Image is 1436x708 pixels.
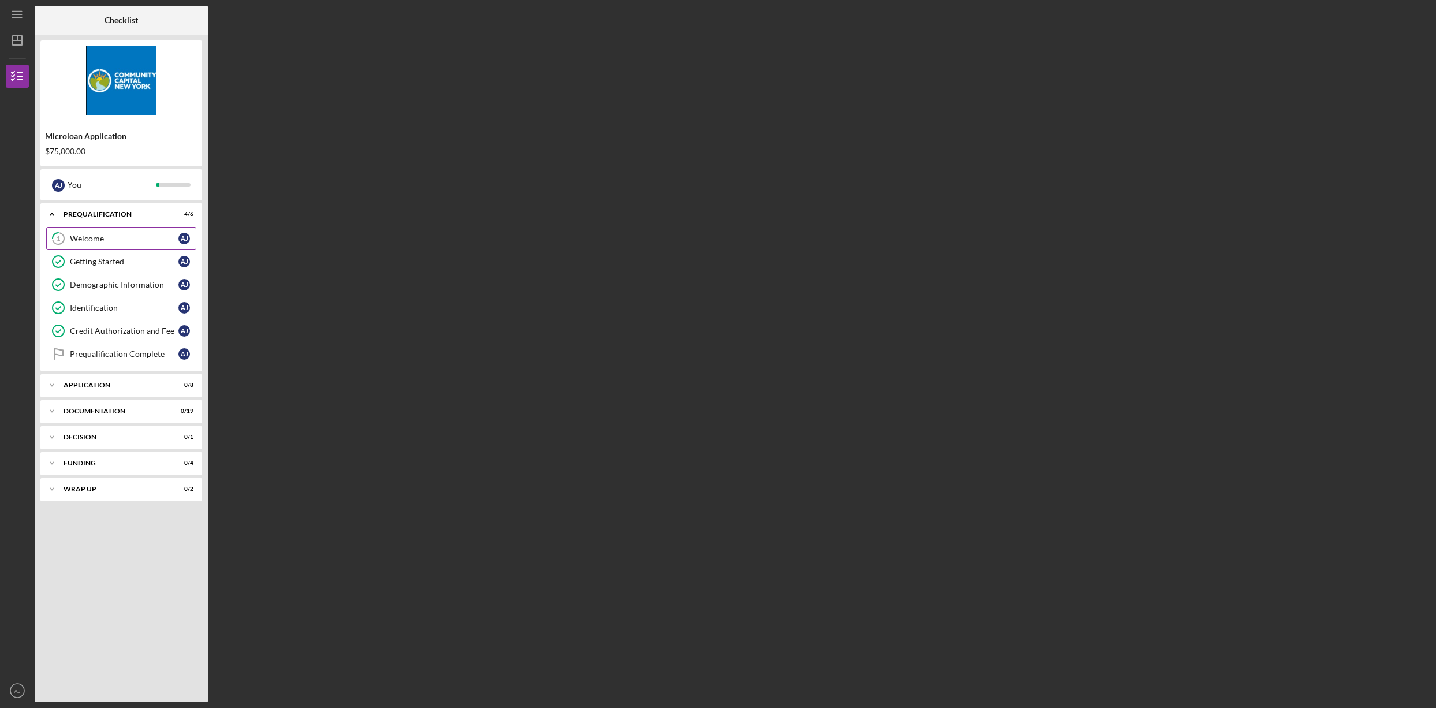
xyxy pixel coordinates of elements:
div: $75,000.00 [45,147,197,156]
div: A J [178,233,190,244]
div: 4 / 6 [173,211,193,218]
a: Prequalification CompleteAJ [46,342,196,366]
a: IdentificationAJ [46,296,196,319]
div: Prequalification [64,211,165,218]
div: You [68,175,156,195]
div: 0 / 8 [173,382,193,389]
div: Demographic Information [70,280,178,289]
div: A J [178,302,190,314]
div: Documentation [64,408,165,415]
a: Getting StartedAJ [46,250,196,273]
div: Decision [64,434,165,441]
div: A J [178,279,190,290]
div: A J [178,256,190,267]
div: A J [52,179,65,192]
a: Demographic InformationAJ [46,273,196,296]
div: Welcome [70,234,178,243]
div: 0 / 2 [173,486,193,493]
div: 0 / 1 [173,434,193,441]
div: 0 / 19 [173,408,193,415]
b: Checklist [105,16,138,25]
div: 0 / 4 [173,460,193,467]
a: 1WelcomeAJ [46,227,196,250]
button: AJ [6,679,29,702]
div: Application [64,382,165,389]
div: Getting Started [70,257,178,266]
div: A J [178,348,190,360]
a: Credit Authorization and FeeAJ [46,319,196,342]
div: Funding [64,460,165,467]
div: Microloan Application [45,132,197,141]
div: A J [178,325,190,337]
img: Product logo [40,46,202,115]
div: Identification [70,303,178,312]
div: Credit Authorization and Fee [70,326,178,336]
tspan: 1 [57,235,60,243]
div: Wrap up [64,486,165,493]
div: Prequalification Complete [70,349,178,359]
text: AJ [14,688,20,694]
